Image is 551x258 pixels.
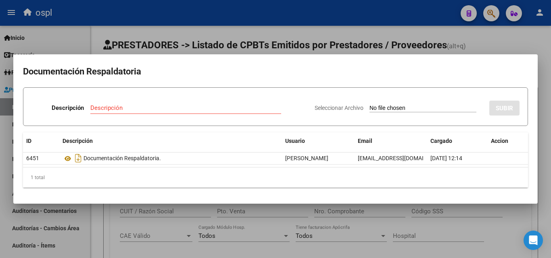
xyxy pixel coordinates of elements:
p: Descripción [52,103,84,113]
span: [DATE] 12:14 [430,155,462,161]
div: 1 total [23,167,528,188]
span: Cargado [430,138,452,144]
h2: Documentación Respaldatoria [23,64,528,79]
datatable-header-cell: Descripción [59,132,282,150]
datatable-header-cell: Accion [488,132,528,150]
button: SUBIR [489,101,520,116]
datatable-header-cell: ID [23,132,59,150]
span: [PERSON_NAME] [285,155,328,161]
datatable-header-cell: Cargado [427,132,488,150]
span: Descripción [63,138,93,144]
span: Usuario [285,138,305,144]
datatable-header-cell: Usuario [282,132,355,150]
div: Open Intercom Messenger [524,231,543,250]
span: Seleccionar Archivo [315,105,363,111]
span: Accion [491,138,508,144]
span: [EMAIL_ADDRESS][DOMAIN_NAME] [358,155,447,161]
span: 6451 [26,155,39,161]
span: SUBIR [496,105,513,112]
div: Documentación Respaldatoria. [63,152,279,165]
span: Email [358,138,372,144]
datatable-header-cell: Email [355,132,427,150]
i: Descargar documento [73,152,83,165]
span: ID [26,138,31,144]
